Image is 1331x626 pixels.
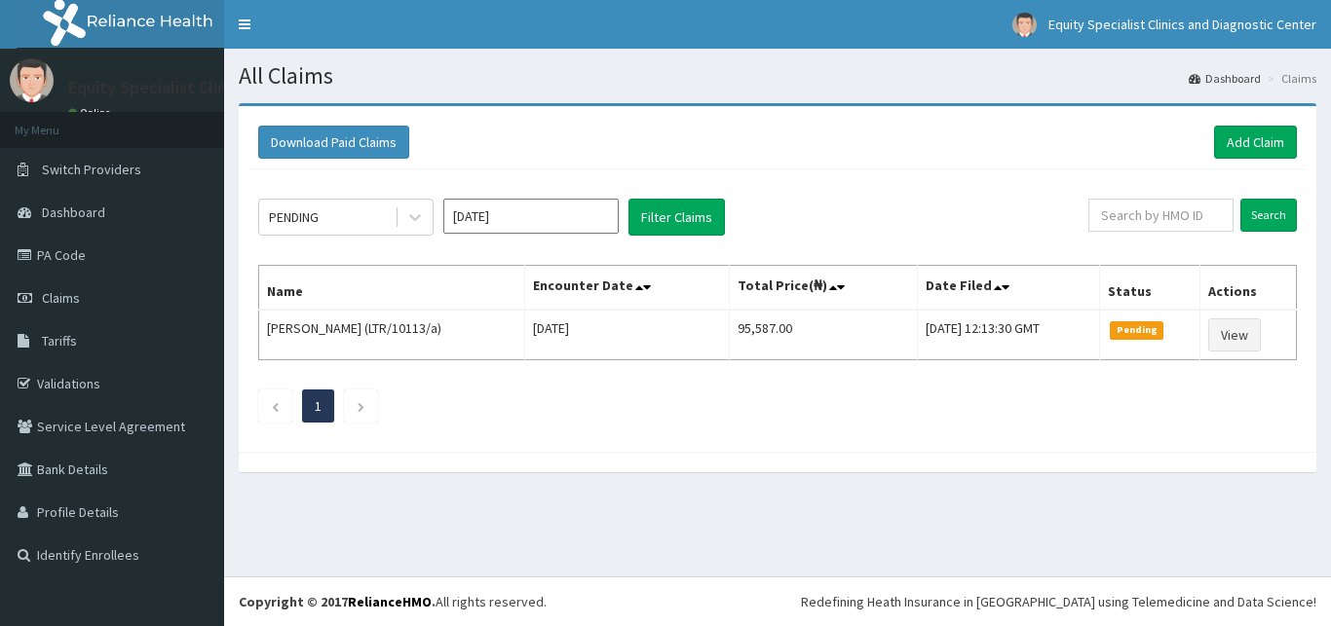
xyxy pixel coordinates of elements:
[224,576,1331,626] footer: All rights reserved.
[1048,16,1316,33] span: Equity Specialist Clinics and Diagnostic Center
[1088,199,1234,232] input: Search by HMO ID
[259,266,525,311] th: Name
[239,593,436,610] strong: Copyright © 2017 .
[42,203,105,221] span: Dashboard
[271,397,280,415] a: Previous page
[918,310,1100,360] td: [DATE] 12:13:30 GMT
[443,199,619,234] input: Select Month and Year
[258,126,409,159] button: Download Paid Claims
[918,266,1100,311] th: Date Filed
[1214,126,1297,159] a: Add Claim
[525,266,729,311] th: Encounter Date
[1012,13,1037,37] img: User Image
[525,310,729,360] td: [DATE]
[801,592,1316,611] div: Redefining Heath Insurance in [GEOGRAPHIC_DATA] using Telemedicine and Data Science!
[1263,70,1316,87] li: Claims
[42,332,77,350] span: Tariffs
[729,310,918,360] td: 95,587.00
[1199,266,1296,311] th: Actions
[1208,318,1261,351] a: View
[10,58,54,102] img: User Image
[42,161,141,178] span: Switch Providers
[239,63,1316,89] h1: All Claims
[628,199,725,236] button: Filter Claims
[348,593,432,610] a: RelianceHMO
[269,207,319,227] div: PENDING
[1189,70,1261,87] a: Dashboard
[68,106,115,120] a: Online
[1110,321,1163,339] span: Pending
[357,397,365,415] a: Next page
[1240,199,1297,232] input: Search
[259,310,525,360] td: [PERSON_NAME] (LTR/10113/a)
[729,266,918,311] th: Total Price(₦)
[1100,266,1200,311] th: Status
[42,289,80,307] span: Claims
[315,397,322,415] a: Page 1 is your current page
[68,79,421,96] p: Equity Specialist Clinics and Diagnostic Center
